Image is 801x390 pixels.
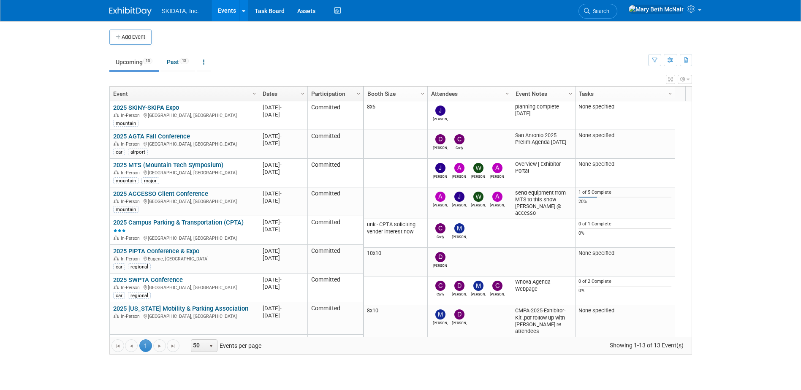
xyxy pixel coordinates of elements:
[113,312,255,320] div: [GEOGRAPHIC_DATA], [GEOGRAPHIC_DATA]
[121,113,142,118] span: In-Person
[578,103,671,110] div: None specified
[473,281,483,291] img: Malloy Pohrer
[307,216,363,245] td: Committed
[280,133,282,139] span: -
[114,256,119,260] img: In-Person Event
[121,236,142,241] span: In-Person
[263,283,304,290] div: [DATE]
[471,173,486,179] div: William Reigeluth
[307,302,363,335] td: Committed
[114,343,121,349] span: Go to the first page
[579,87,669,101] a: Tasks
[307,274,363,302] td: Committed
[114,141,119,146] img: In-Person Event
[114,170,119,174] img: In-Person Event
[263,197,304,204] div: [DATE]
[114,285,119,289] img: In-Person Event
[167,339,179,352] a: Go to the last page
[128,292,151,299] div: regional
[512,159,575,187] td: Overview | Exhibitor Portal
[299,90,306,97] span: Column Settings
[141,177,159,184] div: major
[490,202,505,207] div: Andreas Kranabetter
[263,219,304,226] div: [DATE]
[454,223,464,233] img: Malloy Pohrer
[435,223,445,233] img: Carly Jansen
[121,256,142,262] span: In-Person
[263,87,302,101] a: Dates
[109,7,152,16] img: ExhibitDay
[280,248,282,254] span: -
[454,281,464,291] img: Damon Kessler
[263,190,304,197] div: [DATE]
[578,132,671,139] div: None specified
[418,87,427,99] a: Column Settings
[452,291,467,296] div: Damon Kessler
[263,305,304,312] div: [DATE]
[567,90,574,97] span: Column Settings
[121,199,142,204] span: In-Person
[128,149,148,155] div: airport
[280,190,282,197] span: -
[602,339,691,351] span: Showing 1-13 of 13 Event(s)
[113,140,255,147] div: [GEOGRAPHIC_DATA], [GEOGRAPHIC_DATA]
[492,192,502,202] img: Andreas Kranabetter
[191,340,206,352] span: 50
[471,202,486,207] div: Wesley Martin
[307,130,363,159] td: Committed
[156,343,163,349] span: Go to the next page
[113,111,255,119] div: [GEOGRAPHIC_DATA], [GEOGRAPHIC_DATA]
[504,90,510,97] span: Column Settings
[113,292,125,299] div: car
[307,245,363,274] td: Committed
[578,199,671,205] div: 20%
[263,104,304,111] div: [DATE]
[113,284,255,291] div: [GEOGRAPHIC_DATA], [GEOGRAPHIC_DATA]
[452,320,467,325] div: Damon Kessler
[367,87,422,101] a: Booth Size
[364,305,427,338] td: 8x10
[128,263,151,270] div: regional
[109,54,159,70] a: Upcoming13
[578,279,671,284] div: 0 of 2 Complete
[492,163,502,173] img: Andreas Kranabetter
[280,219,282,225] span: -
[419,90,426,97] span: Column Settings
[128,343,135,349] span: Go to the previous page
[298,87,307,99] a: Column Settings
[364,101,427,130] td: 8x6
[435,163,445,173] img: John Keefe
[490,173,505,179] div: Andreas Kranabetter
[263,226,304,233] div: [DATE]
[307,187,363,216] td: Committed
[114,199,119,203] img: In-Person Event
[179,58,189,64] span: 15
[431,87,506,101] a: Attendees
[578,250,671,257] div: None specified
[125,339,138,352] a: Go to the previous page
[113,133,190,140] a: 2025 AGTA Fall Conference
[280,104,282,111] span: -
[433,144,448,150] div: Damon Kessler
[114,314,119,318] img: In-Person Event
[263,168,304,176] div: [DATE]
[121,314,142,319] span: In-Person
[492,281,502,291] img: Christopher Archer
[307,159,363,187] td: Committed
[433,116,448,121] div: John Keefe
[263,247,304,255] div: [DATE]
[512,187,575,219] td: send equipment from MTS to this show [PERSON_NAME] @ accesso
[160,54,195,70] a: Past15
[121,170,142,176] span: In-Person
[454,192,464,202] img: John Keefe
[263,133,304,140] div: [DATE]
[454,134,464,144] img: Carly Jansen
[512,305,575,338] td: CMPA-2025-Exhibitor-Kit-.pdf follow up with [PERSON_NAME] re attendees
[180,339,270,352] span: Events per page
[263,140,304,147] div: [DATE]
[208,343,215,349] span: select
[512,276,575,305] td: Whova Agenda Webpage
[113,104,179,111] a: 2025 SKINY-SKIPA Expo
[452,144,467,150] div: Carly Jansen
[435,134,445,144] img: Damon Kessler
